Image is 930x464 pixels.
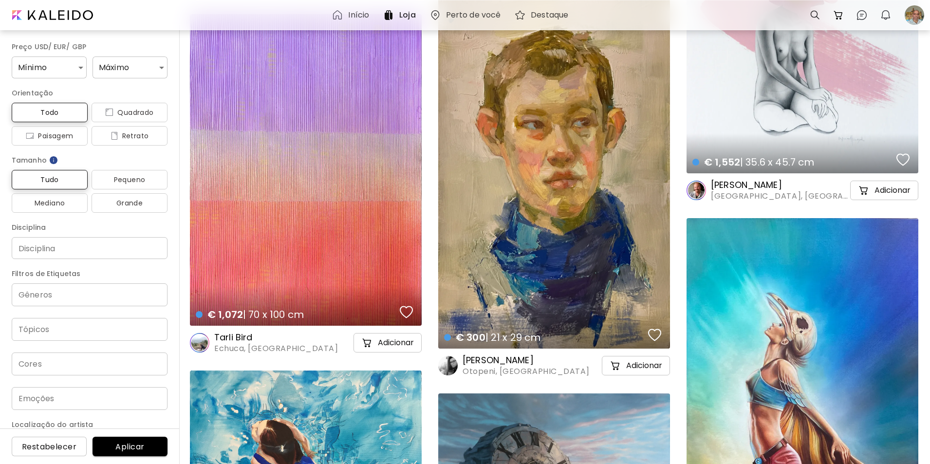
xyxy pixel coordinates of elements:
button: Tudo [12,170,88,189]
span: Todo [19,107,80,118]
h6: Início [348,11,369,19]
img: favorites [400,305,413,319]
img: bellIcon [880,9,892,21]
span: Mediano [19,197,80,209]
button: Todo [12,103,88,122]
button: bellIcon [877,7,894,23]
h6: Disciplina [12,222,167,233]
span: Paisagem [19,130,80,142]
span: Tudo [19,174,80,186]
h6: [PERSON_NAME] [711,179,848,191]
img: cart-icon [361,337,373,349]
div: Máximo [93,56,167,78]
h4: | 70 x 100 cm [196,308,399,321]
span: € 300 [456,331,485,344]
h4: | 21 x 29 cm [444,331,647,344]
div: Mínimo [12,56,87,78]
h5: Adicionar [874,186,911,195]
img: icon [111,132,118,140]
span: [GEOGRAPHIC_DATA], [GEOGRAPHIC_DATA] [711,191,848,202]
a: Início [332,9,373,21]
h5: Adicionar [378,338,414,348]
h6: Preço USD/ EUR/ GBP [12,41,167,53]
a: Perto de você [429,9,505,21]
a: Loja [383,9,419,21]
button: cart-iconAdicionar [850,181,918,200]
img: favorites [648,328,662,342]
a: Destaque [514,9,572,21]
span: Otopeni, [GEOGRAPHIC_DATA] [463,366,590,377]
img: icon [105,109,113,116]
button: Aplicar [93,437,167,456]
h5: Adicionar [626,361,662,371]
h4: | 35.6 x 45.7 cm [692,156,895,168]
span: Grande [99,197,160,209]
img: chatIcon [856,9,868,21]
button: Pequeno [92,170,167,189]
img: cart [833,9,844,21]
img: info [49,155,58,165]
button: Grande [92,193,167,213]
h6: Filtros de Etiquetas [12,268,167,279]
h6: Tamanho [12,154,167,166]
button: Restabelecer [12,437,87,456]
img: cart-icon [858,185,870,196]
span: Retrato [99,130,160,142]
span: Quadrado [99,107,160,118]
img: cart-icon [610,360,621,371]
button: iconPaisagem [12,126,88,146]
h6: [PERSON_NAME] [463,354,590,366]
button: Mediano [12,193,88,213]
h6: Tarli Bird [214,332,338,343]
h6: Orientação [12,87,167,99]
h6: Perto de você [446,11,501,19]
h6: Destaque [531,11,568,19]
img: favorites [896,152,910,167]
button: iconRetrato [92,126,167,146]
button: cart-iconAdicionar [353,333,422,353]
button: iconQuadrado [92,103,167,122]
img: icon [26,132,34,140]
h6: Localização do artista [12,419,167,430]
span: € 1,072 [207,308,243,321]
span: Aplicar [100,442,160,452]
button: cart-iconAdicionar [602,356,670,375]
span: Echuca, [GEOGRAPHIC_DATA] [214,343,338,354]
span: € 1,552 [704,155,740,169]
h6: Loja [399,11,415,19]
span: Pequeno [99,174,160,186]
span: Restabelecer [19,442,79,452]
